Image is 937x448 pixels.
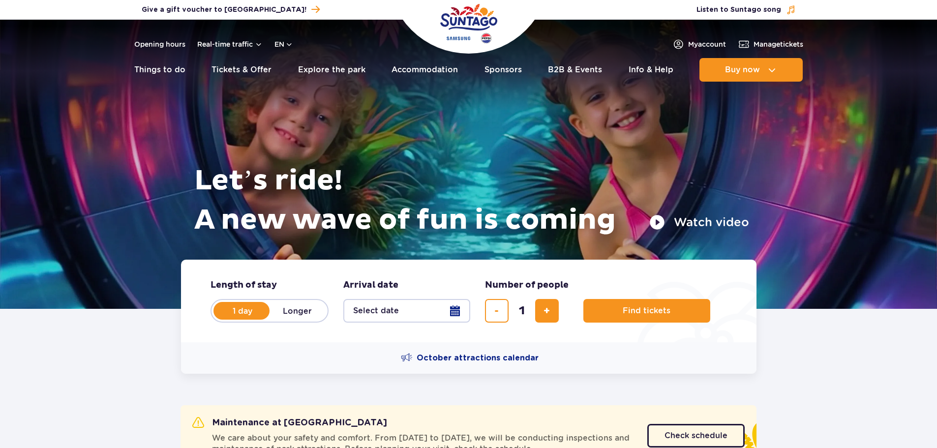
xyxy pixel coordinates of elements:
a: Things to do [134,58,185,82]
a: Managetickets [738,38,803,50]
button: add ticket [535,299,559,323]
span: Length of stay [211,279,277,291]
button: en [274,39,293,49]
span: Find tickets [623,306,670,315]
button: Buy now [699,58,803,82]
span: Give a gift voucher to [GEOGRAPHIC_DATA]! [142,5,306,15]
a: Explore the park [298,58,365,82]
span: Arrival date [343,279,398,291]
a: Opening hours [134,39,185,49]
span: October attractions calendar [417,353,539,363]
span: Listen to Suntago song [696,5,781,15]
button: Watch video [649,214,749,230]
a: Accommodation [392,58,458,82]
span: Number of people [485,279,569,291]
a: October attractions calendar [401,352,539,364]
label: 1 day [214,300,271,321]
a: Give a gift voucher to [GEOGRAPHIC_DATA]! [142,3,320,16]
a: Myaccount [672,38,726,50]
button: Find tickets [583,299,710,323]
a: Check schedule [647,424,745,448]
input: number of tickets [510,299,534,323]
span: Check schedule [665,432,727,440]
span: My account [688,39,726,49]
a: Sponsors [484,58,522,82]
h1: Let’s ride! A new wave of fun is coming [194,161,749,240]
button: Select date [343,299,470,323]
label: Longer [270,300,326,321]
span: Manage tickets [754,39,803,49]
button: Real-time traffic [197,40,263,48]
a: B2B & Events [548,58,602,82]
a: Tickets & Offer [212,58,272,82]
button: remove ticket [485,299,509,323]
span: Buy now [725,65,760,74]
h2: Maintenance at [GEOGRAPHIC_DATA] [192,417,387,429]
button: Listen to Suntago song [696,5,796,15]
form: Planning your visit to Park of Poland [181,260,756,342]
a: Info & Help [629,58,673,82]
